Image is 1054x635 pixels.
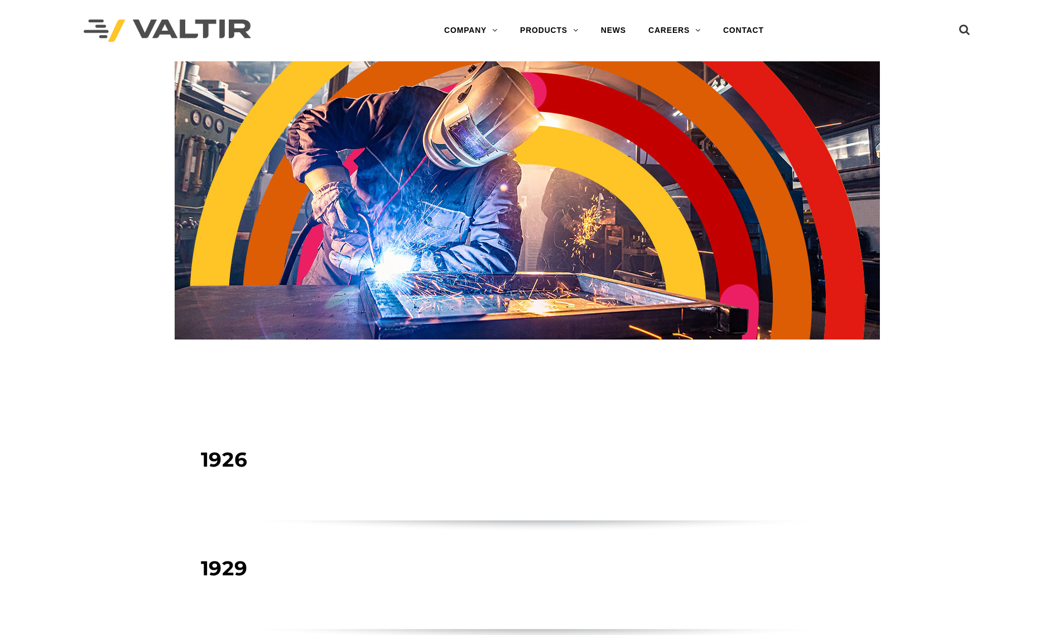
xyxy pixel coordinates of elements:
a: NEWS [590,20,637,42]
img: Header_Timeline [175,61,880,340]
span: 1929 [201,556,248,580]
a: CONTACT [712,20,775,42]
span: 1926 [201,447,248,472]
a: COMPANY [433,20,509,42]
a: CAREERS [637,20,712,42]
a: PRODUCTS [509,20,590,42]
img: Valtir [84,20,251,42]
